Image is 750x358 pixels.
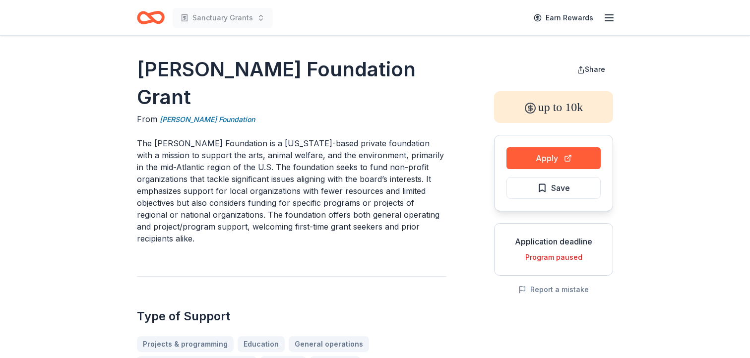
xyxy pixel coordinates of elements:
[173,8,273,28] button: Sanctuary Grants
[192,12,253,24] span: Sanctuary Grants
[494,91,613,123] div: up to 10k
[569,60,613,79] button: Share
[137,6,165,29] a: Home
[518,284,589,296] button: Report a mistake
[238,336,285,352] a: Education
[502,251,605,263] div: Program paused
[137,113,446,125] div: From
[506,177,601,199] button: Save
[551,181,570,194] span: Save
[585,65,605,73] span: Share
[137,336,234,352] a: Projects & programming
[160,114,255,125] a: [PERSON_NAME] Foundation
[137,56,446,111] h1: [PERSON_NAME] Foundation Grant
[137,137,446,244] p: The [PERSON_NAME] Foundation is a [US_STATE]-based private foundation with a mission to support t...
[502,236,605,247] div: Application deadline
[289,336,369,352] a: General operations
[137,308,446,324] h2: Type of Support
[528,9,599,27] a: Earn Rewards
[506,147,601,169] button: Apply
